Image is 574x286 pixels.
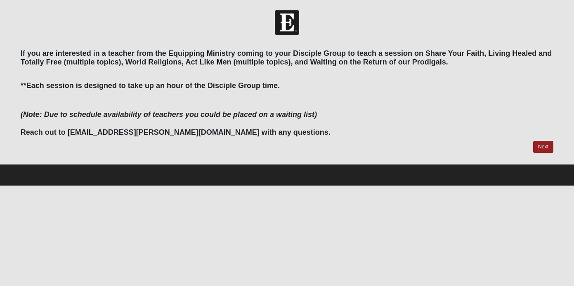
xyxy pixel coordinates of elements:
[21,110,317,119] i: (Note: Due to schedule availability of teachers you could be placed on a waiting list)
[533,141,553,153] a: Next
[275,10,299,35] img: Church of Eleven22 Logo
[21,81,280,90] b: **Each session is designed to take up an hour of the Disciple Group time.
[21,128,331,136] b: Reach out to [EMAIL_ADDRESS][PERSON_NAME][DOMAIN_NAME] with any questions.
[21,49,552,67] b: If you are interested in a teacher from the Equipping Ministry coming to your Disciple Group to t...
